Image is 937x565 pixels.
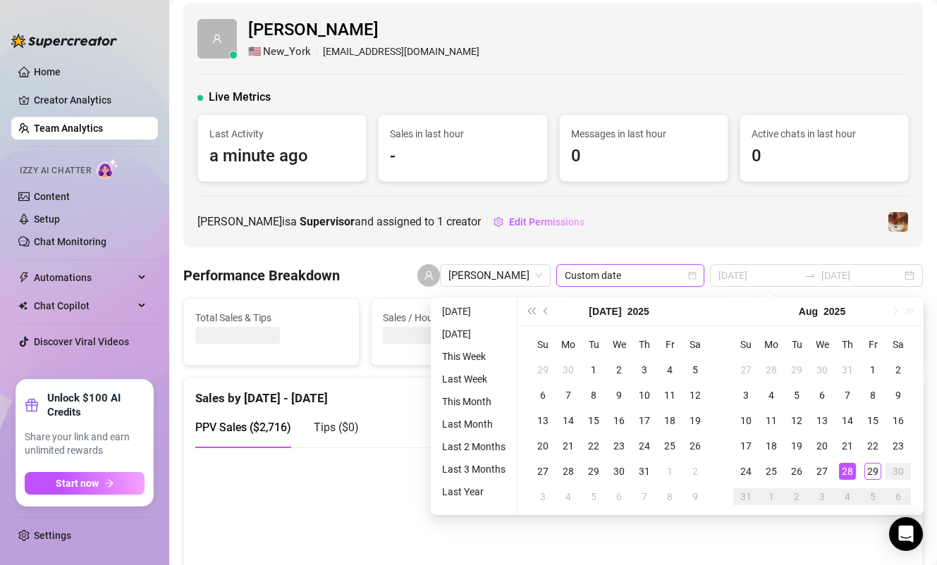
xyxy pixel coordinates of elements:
[682,484,708,509] td: 2025-08-09
[34,213,60,225] a: Setup
[636,488,653,505] div: 7
[763,361,780,378] div: 28
[682,332,708,357] th: Sa
[821,268,902,283] input: End date
[839,361,856,378] div: 31
[809,408,835,433] td: 2025-08-13
[585,387,602,404] div: 8
[737,361,754,378] div: 27
[556,484,581,509] td: 2025-08-04
[560,412,577,429] div: 14
[25,398,39,412] span: gift
[632,332,657,357] th: Th
[835,383,860,408] td: 2025-08-07
[436,438,511,455] li: Last 2 Months
[585,463,602,480] div: 29
[784,459,809,484] td: 2025-08-26
[682,459,708,484] td: 2025-08-02
[657,459,682,484] td: 2025-08-01
[839,437,856,454] div: 21
[788,387,805,404] div: 5
[581,408,606,433] td: 2025-07-15
[682,433,708,459] td: 2025-07-26
[448,265,542,286] span: Chris Prisco
[860,332,886,357] th: Fr
[788,361,805,378] div: 29
[733,383,759,408] td: 2025-08-03
[606,408,632,433] td: 2025-07-16
[560,463,577,480] div: 28
[733,484,759,509] td: 2025-08-31
[209,89,271,106] span: Live Metrics
[436,461,511,478] li: Last 3 Months
[809,484,835,509] td: 2025-09-03
[383,310,535,325] span: Sales / Hour
[839,463,856,480] div: 28
[661,488,678,505] div: 8
[823,297,845,325] button: Choose a year
[886,433,911,459] td: 2025-08-23
[209,126,355,142] span: Last Activity
[809,459,835,484] td: 2025-08-27
[585,437,602,454] div: 22
[632,408,657,433] td: 2025-07-17
[632,459,657,484] td: 2025-07-31
[636,437,653,454] div: 24
[788,488,805,505] div: 2
[636,361,653,378] div: 3
[565,265,696,286] span: Custom date
[835,332,860,357] th: Th
[632,484,657,509] td: 2025-08-07
[436,416,511,433] li: Last Month
[864,463,881,480] div: 29
[860,433,886,459] td: 2025-08-22
[763,387,780,404] div: 4
[34,191,70,202] a: Content
[523,297,539,325] button: Last year (Control + left)
[436,371,511,387] li: Last Week
[606,433,632,459] td: 2025-07-23
[733,357,759,383] td: 2025-07-27
[835,459,860,484] td: 2025-08-28
[636,463,653,480] div: 31
[530,408,556,433] td: 2025-07-13
[34,236,106,247] a: Chat Monitoring
[886,484,911,509] td: 2025-09-06
[784,433,809,459] td: 2025-08-19
[34,530,71,541] a: Settings
[864,361,881,378] div: 1
[814,463,831,480] div: 27
[248,17,479,44] span: [PERSON_NAME]
[661,412,678,429] div: 18
[737,488,754,505] div: 31
[864,412,881,429] div: 15
[25,472,145,495] button: Start nowarrow-right
[611,361,627,378] div: 2
[809,383,835,408] td: 2025-08-06
[763,463,780,480] div: 25
[436,393,511,410] li: This Month
[530,433,556,459] td: 2025-07-20
[688,271,697,280] span: calendar
[606,459,632,484] td: 2025-07-30
[34,66,61,77] a: Home
[657,332,682,357] th: Fr
[424,271,434,280] span: user
[809,332,835,357] th: We
[509,216,584,228] span: Edit Permissions
[890,412,907,429] div: 16
[814,387,831,404] div: 6
[195,310,348,325] span: Total Sales & Tips
[733,332,759,357] th: Su
[632,383,657,408] td: 2025-07-10
[534,387,551,404] div: 6
[784,357,809,383] td: 2025-07-29
[556,459,581,484] td: 2025-07-28
[314,421,359,434] span: Tips ( $0 )
[248,44,262,61] span: 🇺🇸
[556,332,581,357] th: Mo
[530,459,556,484] td: 2025-07-27
[888,212,908,232] img: Lex🤍️
[886,332,911,357] th: Sa
[886,459,911,484] td: 2025-08-30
